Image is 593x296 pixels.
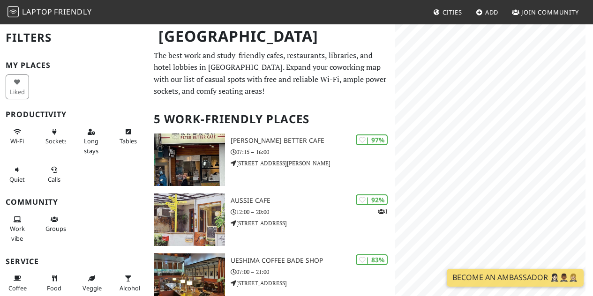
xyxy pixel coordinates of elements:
span: Stable Wi-Fi [10,137,24,145]
button: Food [43,271,66,296]
span: Friendly [54,7,91,17]
span: Add [485,8,499,16]
h3: Service [6,257,143,266]
div: | 92% [356,194,388,205]
p: The best work and study-friendly cafes, restaurants, libraries, and hotel lobbies in [GEOGRAPHIC_... [154,50,390,97]
h2: Filters [6,23,143,52]
p: [STREET_ADDRESS][PERSON_NAME] [231,159,395,168]
div: | 83% [356,254,388,265]
span: People working [10,224,25,242]
img: Peter Better Cafe [154,133,225,186]
h3: Community [6,198,143,207]
span: Power sockets [45,137,67,145]
h3: [PERSON_NAME] Better Cafe [231,137,395,145]
button: Tables [117,124,140,149]
p: 07:15 – 16:00 [231,148,395,156]
span: Laptop [22,7,53,17]
span: Join Community [521,8,579,16]
h1: [GEOGRAPHIC_DATA] [151,23,393,49]
a: Cities [429,4,466,21]
p: 12:00 – 20:00 [231,207,395,216]
img: LaptopFriendly [8,6,19,17]
span: Video/audio calls [48,175,60,184]
a: Peter Better Cafe | 97% [PERSON_NAME] Better Cafe 07:15 – 16:00 [STREET_ADDRESS][PERSON_NAME] [148,133,395,186]
button: Quiet [6,162,29,187]
p: 07:00 – 21:00 [231,267,395,276]
h3: My Places [6,61,143,70]
button: Wi-Fi [6,124,29,149]
span: Coffee [8,284,27,292]
span: Group tables [45,224,66,233]
button: Sockets [43,124,66,149]
h3: Aussie Cafe [231,197,395,205]
a: Add [472,4,503,21]
span: Veggie [83,284,102,292]
button: Work vibe [6,212,29,246]
span: Long stays [84,137,98,155]
span: Quiet [9,175,25,184]
a: Join Community [508,4,583,21]
button: Long stays [80,124,103,158]
button: Alcohol [117,271,140,296]
button: Veggie [80,271,103,296]
p: [STREET_ADDRESS] [231,219,395,228]
span: Food [47,284,61,292]
span: Alcohol [120,284,140,292]
a: Aussie Cafe | 92% 1 Aussie Cafe 12:00 – 20:00 [STREET_ADDRESS] [148,193,395,246]
img: Aussie Cafe [154,193,225,246]
button: Calls [43,162,66,187]
p: [STREET_ADDRESS] [231,279,395,288]
p: 1 [378,207,388,216]
a: LaptopFriendly LaptopFriendly [8,4,92,21]
a: Become an Ambassador 🤵🏻‍♀️🤵🏾‍♂️🤵🏼‍♀️ [447,269,584,287]
button: Groups [43,212,66,237]
button: Coffee [6,271,29,296]
h3: Productivity [6,110,143,119]
h3: Ueshima Coffee Bade Shop [231,257,395,265]
span: Work-friendly tables [120,137,137,145]
h2: 5 Work-Friendly Places [154,105,390,133]
span: Cities [443,8,462,16]
div: | 97% [356,134,388,145]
